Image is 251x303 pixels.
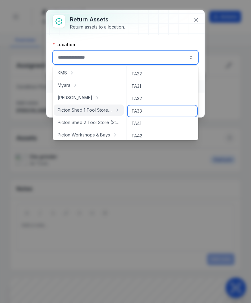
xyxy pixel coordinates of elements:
span: Myara [58,82,70,88]
span: TA31 [131,83,141,89]
span: Picton Shed 2 Tool Store (Storage) [58,119,120,126]
span: KMS [58,70,67,76]
span: TA32 [131,96,142,102]
span: TA22 [131,71,142,77]
div: Return assets to a location. [70,24,125,30]
span: [PERSON_NAME] [58,95,92,101]
span: TA41 [131,120,141,127]
label: Location [53,42,75,48]
span: TA42 [131,133,142,139]
button: Assets1 [46,80,205,93]
span: Picton Workshops & Bays [58,132,110,138]
h3: Return assets [70,15,125,24]
span: Picton Shed 1 Tool Store (Storage) [58,107,112,113]
span: TA33 [131,108,142,114]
